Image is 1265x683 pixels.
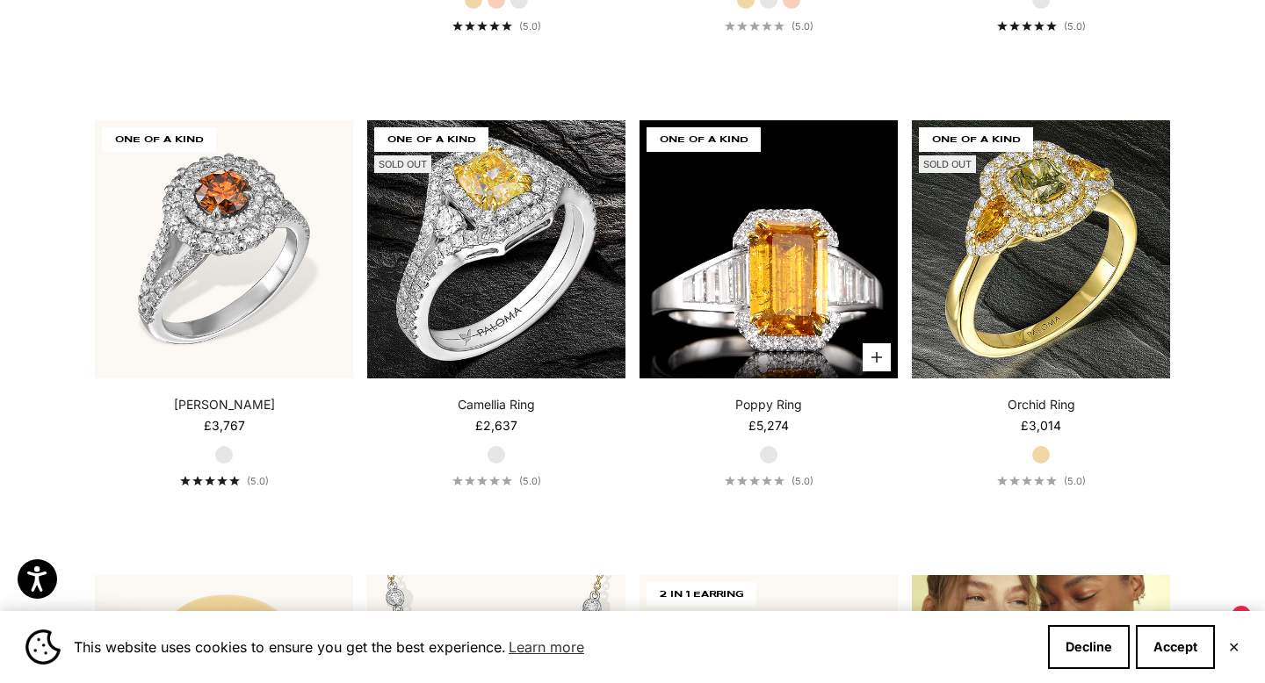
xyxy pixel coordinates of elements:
span: This website uses cookies to ensure you get the best experience. [74,634,1034,660]
a: 5.0 out of 5.0 stars(5.0) [180,475,269,487]
img: #YellowGold #WhiteGold #RoseGold [95,120,353,378]
div: 5.0 out of 5.0 stars [997,21,1057,31]
div: 5.0 out of 5.0 stars [725,476,784,485]
a: Orchid Ring [1008,396,1075,413]
a: [PERSON_NAME] [174,396,275,413]
a: Learn more [506,634,587,660]
span: ONE OF A KIND [647,127,761,152]
a: 5.0 out of 5.0 stars(5.0) [997,20,1086,32]
sold-out-badge: Sold out [919,155,976,173]
span: (5.0) [1064,20,1086,32]
a: 5.0 out of 5.0 stars(5.0) [452,20,541,32]
button: Accept [1136,625,1215,669]
img: Cookie banner [25,629,61,665]
a: 5.0 out of 5.0 stars(5.0) [725,475,813,487]
div: 5.0 out of 5.0 stars [452,476,512,485]
div: 5.0 out of 5.0 stars [452,21,512,31]
img: #YellowGold #WhiteGold #RoseGold [367,120,625,378]
a: 5.0 out of 5.0 stars(5.0) [997,475,1086,487]
span: ONE OF A KIND [102,127,216,152]
sale-price: £5,274 [748,417,789,435]
button: Decline [1048,625,1130,669]
sale-price: £3,014 [1021,417,1061,435]
sale-price: £2,637 [475,417,517,435]
span: (5.0) [1064,475,1086,487]
div: 5.0 out of 5.0 stars [180,476,240,485]
sale-price: £3,767 [204,417,245,435]
span: (5.0) [519,475,541,487]
div: 5.0 out of 5.0 stars [997,476,1057,485]
span: (5.0) [519,20,541,32]
img: #YellowGold #WhiteGold #RoseGold [912,120,1170,378]
span: (5.0) [792,20,813,32]
a: 5.0 out of 5.0 stars(5.0) [452,475,541,487]
span: one of a kind [374,127,488,152]
span: 2 IN 1 EARRING [647,582,756,607]
span: ONE OF A KIND [919,127,1033,152]
a: Poppy Ring [735,396,802,413]
a: Camellia Ring [458,396,535,413]
button: Close [1228,642,1240,652]
a: 5.0 out of 5.0 stars(5.0) [725,20,813,32]
span: (5.0) [247,475,269,487]
a: #YellowGold #WhiteGold #RoseGold [640,120,898,378]
div: 5.0 out of 5.0 stars [725,21,784,31]
sold-out-badge: Sold out [374,155,431,173]
span: (5.0) [792,475,813,487]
